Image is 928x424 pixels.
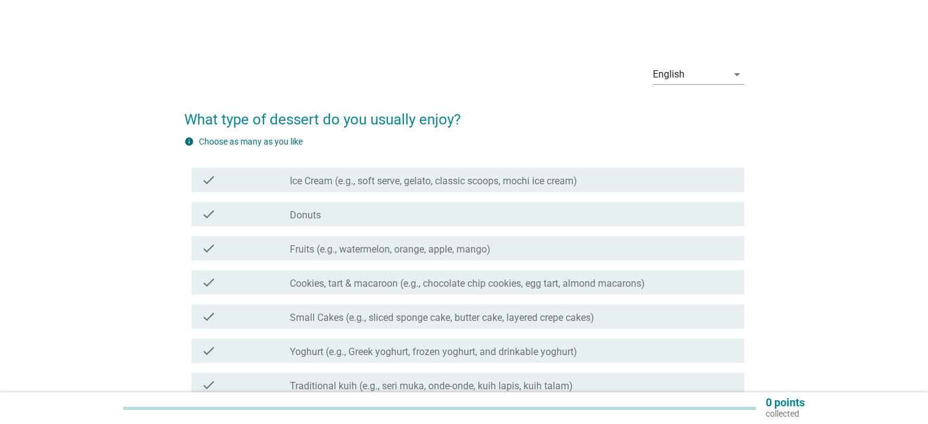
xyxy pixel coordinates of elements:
[199,137,303,146] label: Choose as many as you like
[653,69,685,80] div: English
[766,397,805,408] p: 0 points
[184,96,744,131] h2: What type of dessert do you usually enjoy?
[201,275,216,290] i: check
[201,207,216,221] i: check
[201,309,216,324] i: check
[290,209,321,221] label: Donuts
[730,67,744,82] i: arrow_drop_down
[201,173,216,187] i: check
[766,408,805,419] p: collected
[201,241,216,256] i: check
[184,137,194,146] i: info
[290,278,645,290] label: Cookies, tart & macaroon (e.g., chocolate chip cookies, egg tart, almond macarons)
[290,243,491,256] label: Fruits (e.g., watermelon, orange, apple, mango)
[201,343,216,358] i: check
[201,378,216,392] i: check
[290,346,577,358] label: Yoghurt (e.g., Greek yoghurt, frozen yoghurt, and drinkable yoghurt)
[290,312,594,324] label: Small Cakes (e.g., sliced sponge cake, butter cake, layered crepe cakes)
[290,380,573,392] label: Traditional kuih (e.g., seri muka, onde-onde, kuih lapis, kuih talam)
[290,175,577,187] label: Ice Cream (e.g., soft serve, gelato, classic scoops, mochi ice cream)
